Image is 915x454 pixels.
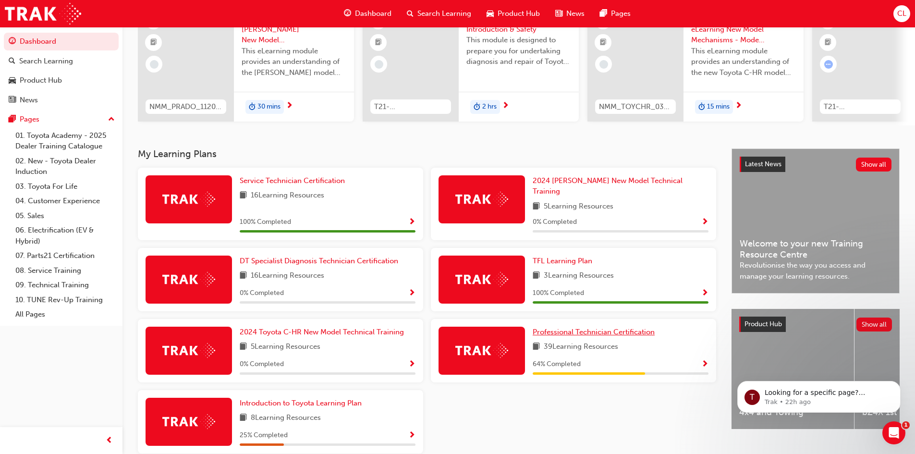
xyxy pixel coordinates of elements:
[9,115,16,124] span: pages-icon
[251,412,321,424] span: 8 Learning Resources
[723,361,915,428] iframe: Intercom notifications message
[12,263,119,278] a: 08. Service Training
[897,8,906,19] span: CL
[4,91,119,109] a: News
[12,209,119,223] a: 05. Sales
[240,430,288,441] span: 25 % Completed
[474,101,480,113] span: duration-icon
[408,429,415,442] button: Show Progress
[12,248,119,263] a: 07. Parts21 Certification
[740,157,891,172] a: Latest NewsShow all
[251,190,324,202] span: 16 Learning Resources
[487,8,494,20] span: car-icon
[149,101,222,112] span: NMM_PRADO_112024_MODULE_1
[479,4,548,24] a: car-iconProduct Hub
[466,35,571,67] span: This module is designed to prepare you for undertaking diagnosis and repair of Toyota & Lexus Ele...
[240,327,408,338] a: 2024 Toyota C-HR New Model Technical Training
[893,5,910,22] button: CL
[242,13,346,46] span: 2024 Landcruiser [PERSON_NAME] New Model Mechanisms - Model Outline 1
[106,435,113,447] span: prev-icon
[12,194,119,209] a: 04. Customer Experience
[240,288,284,299] span: 0 % Completed
[12,154,119,179] a: 02. New - Toyota Dealer Induction
[455,343,508,358] img: Trak
[824,101,897,112] span: T21-PTHV_HYBRID_PRE_EXAM
[592,4,638,24] a: pages-iconPages
[9,76,16,85] span: car-icon
[587,5,804,122] a: NMM_TOYCHR_032024_MODULE_12024 Toyota C-HR eLearning New Model Mechanisms - Model Outline (Module...
[544,270,614,282] span: 3 Learning Resources
[408,358,415,370] button: Show Progress
[240,256,402,267] a: DT Specialist Diagnosis Technician Certification
[856,158,892,172] button: Show all
[138,148,716,160] h3: My Learning Plans
[548,4,592,24] a: news-iconNews
[533,217,577,228] span: 0 % Completed
[533,175,708,197] a: 2024 [PERSON_NAME] New Model Technical Training
[882,421,905,444] iframe: Intercom live chat
[375,37,382,49] span: booktick-icon
[286,102,293,110] span: next-icon
[566,8,585,19] span: News
[4,52,119,70] a: Search Learning
[533,327,659,338] a: Professional Technician Certification
[745,160,781,168] span: Latest News
[4,110,119,128] button: Pages
[533,201,540,213] span: book-icon
[12,307,119,322] a: All Pages
[363,5,579,122] a: 0T21-FOD_HVIS_PREREQElectrification Introduction & SafetyThis module is designed to prepare you f...
[533,341,540,353] span: book-icon
[9,57,15,66] span: search-icon
[240,359,284,370] span: 0 % Completed
[533,288,584,299] span: 100 % Completed
[544,341,618,353] span: 39 Learning Resources
[408,287,415,299] button: Show Progress
[600,37,607,49] span: booktick-icon
[691,46,796,78] span: This eLearning module provides an understanding of the new Toyota C-HR model line-up and their Ka...
[240,328,404,336] span: 2024 Toyota C-HR New Model Technical Training
[698,101,705,113] span: duration-icon
[375,60,383,69] span: learningRecordVerb_NONE-icon
[408,218,415,227] span: Show Progress
[240,176,345,185] span: Service Technician Certification
[150,60,159,69] span: learningRecordVerb_NONE-icon
[502,102,509,110] span: next-icon
[4,33,119,50] a: Dashboard
[251,341,320,353] span: 5 Learning Resources
[20,75,62,86] div: Product Hub
[533,257,592,265] span: TFL Learning Plan
[533,256,596,267] a: TFL Learning Plan
[242,46,346,78] span: This eLearning module provides an understanding of the [PERSON_NAME] model line-up and its Katash...
[533,270,540,282] span: book-icon
[740,260,891,282] span: Revolutionise the way you access and manage your learning resources.
[701,289,708,298] span: Show Progress
[240,190,247,202] span: book-icon
[600,8,607,20] span: pages-icon
[599,101,672,112] span: NMM_TOYCHR_032024_MODULE_1
[408,431,415,440] span: Show Progress
[701,358,708,370] button: Show Progress
[20,95,38,106] div: News
[240,399,362,407] span: Introduction to Toyota Learning Plan
[162,414,215,429] img: Trak
[399,4,479,24] a: search-iconSearch Learning
[12,223,119,248] a: 06. Electrification (EV & Hybrid)
[5,3,81,25] a: Trak
[374,101,447,112] span: T21-FOD_HVIS_PREREQ
[701,360,708,369] span: Show Progress
[825,37,831,49] span: booktick-icon
[108,113,115,126] span: up-icon
[240,341,247,353] span: book-icon
[12,278,119,293] a: 09. Technical Training
[240,270,247,282] span: book-icon
[9,96,16,105] span: news-icon
[240,398,366,409] a: Introduction to Toyota Learning Plan
[4,72,119,89] a: Product Hub
[19,56,73,67] div: Search Learning
[249,101,256,113] span: duration-icon
[4,31,119,110] button: DashboardSearch LearningProduct HubNews
[355,8,391,19] span: Dashboard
